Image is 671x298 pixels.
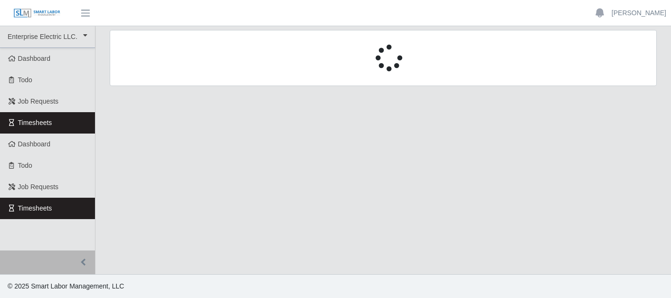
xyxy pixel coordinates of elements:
span: © 2025 Smart Labor Management, LLC [8,282,124,290]
a: [PERSON_NAME] [612,8,666,18]
span: Todo [18,76,32,84]
span: Dashboard [18,55,51,62]
span: Timesheets [18,119,52,126]
span: Todo [18,162,32,169]
span: Job Requests [18,97,59,105]
span: Dashboard [18,140,51,148]
span: Timesheets [18,204,52,212]
img: SLM Logo [13,8,61,19]
span: Job Requests [18,183,59,191]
